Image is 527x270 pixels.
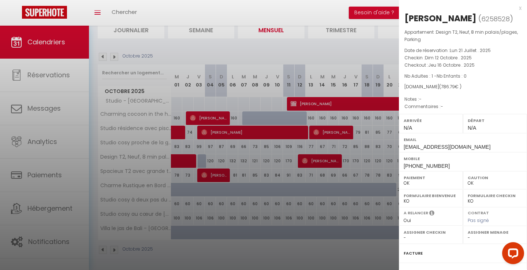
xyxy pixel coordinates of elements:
label: Facture [404,249,423,257]
span: Pas signé [468,217,489,223]
label: Caution [468,174,522,181]
label: Formulaire Checkin [468,192,522,199]
p: Date de réservation : [404,47,522,54]
i: Sélectionner OUI si vous souhaiter envoyer les séquences de messages post-checkout [429,210,434,218]
span: 6258528 [481,14,510,23]
span: Design T2, Neuf, 8 min palais/plages, Parking [404,29,518,42]
span: Jeu 16 Octobre . 2025 [428,62,475,68]
span: Lun 21 Juillet . 2025 [450,47,491,53]
span: - [441,103,443,110]
span: 786.79 [441,84,455,90]
label: Assigner Checkin [404,229,458,236]
label: Paiement [404,174,458,181]
p: Checkout : [404,62,522,69]
span: Nb Adultes : 1 - [404,73,467,79]
p: Notes : [404,96,522,103]
span: ( € ) [439,84,461,90]
iframe: LiveChat chat widget [496,239,527,270]
span: Dim 12 Octobre . 2025 [425,55,472,61]
span: ( ) [478,14,513,24]
div: [DOMAIN_NAME] [404,84,522,90]
p: Appartement : [404,29,522,43]
label: A relancer [404,210,428,216]
span: - [419,96,422,102]
label: Arrivée [404,117,458,124]
div: x [399,4,522,12]
label: Départ [468,117,522,124]
span: N/A [468,125,476,131]
label: Contrat [468,210,489,215]
span: [PHONE_NUMBER] [404,163,450,169]
label: Mobile [404,155,522,162]
label: Email [404,136,522,143]
label: Assigner Menage [468,229,522,236]
p: Checkin : [404,54,522,62]
span: [EMAIL_ADDRESS][DOMAIN_NAME] [404,144,490,150]
div: [PERSON_NAME] [404,12,476,24]
p: Commentaires : [404,103,522,110]
span: N/A [404,125,412,131]
label: Formulaire Bienvenue [404,192,458,199]
span: Nb Enfants : 0 [437,73,467,79]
